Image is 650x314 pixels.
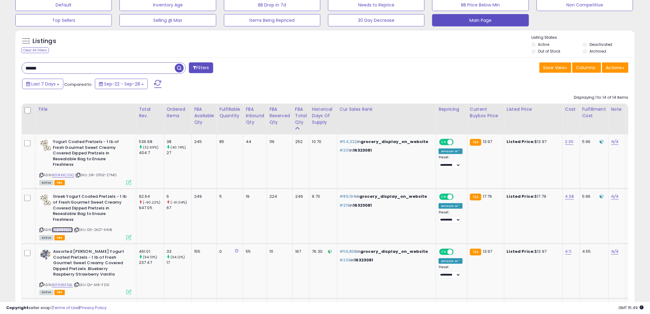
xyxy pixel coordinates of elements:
div: 85 [219,139,238,145]
button: 30 Day Decrease [328,14,425,26]
span: 2025-10-6 15:49 GMT [619,305,644,311]
button: Save View [539,62,571,73]
span: ON [440,249,448,255]
div: 0 [219,249,238,254]
div: Fulfillable Quantity [219,106,241,119]
span: FBA [54,290,65,295]
div: 17 [166,260,191,265]
div: Amazon AI * [439,149,463,154]
div: 55 [246,249,262,254]
div: Title [38,106,134,113]
span: | SKU: 2W-DTGZ-Z7MO [75,173,116,177]
button: Columns [572,62,601,73]
small: FBA [470,139,481,146]
div: Repricing [439,106,465,113]
div: $13.97 [507,249,558,254]
span: 17.79 [483,193,492,199]
span: 13.97 [483,139,492,145]
div: Listed Price [507,106,560,113]
div: 252 [295,139,305,145]
span: grocery_display_on_website [361,139,429,145]
button: Main Page [432,14,529,26]
div: 19 [246,194,262,199]
button: Selling @ Max [119,14,216,26]
button: Last 7 Days [22,79,63,89]
p: in [340,148,431,153]
label: Archived [589,49,606,54]
div: Total Rev. [139,106,161,119]
button: Actions [602,62,628,73]
div: 461.01 [139,249,164,254]
a: Privacy Policy [80,305,107,311]
span: Columns [576,65,596,71]
div: 404.7 [139,150,164,156]
span: grocery_display_on_website [359,193,427,199]
small: (32.69%) [143,145,159,150]
span: #89,194 [340,193,356,199]
a: N/A [611,139,619,145]
span: OFF [453,194,463,200]
img: 41RiFgETBIL._SL40_.jpg [39,194,51,206]
div: FBA Reserved Qty [269,106,290,125]
span: 13.97 [483,248,492,254]
span: 16323081 [354,257,373,263]
a: B0FQL3JY6P [52,227,73,233]
small: (-91.04%) [170,200,187,205]
a: 2.35 [565,139,574,145]
a: Terms of Use [53,305,79,311]
strong: Copyright [6,305,29,311]
span: FBA [54,180,65,185]
div: FBA Total Qty [295,106,307,125]
div: 9.70 [312,194,332,199]
small: FBA [470,249,481,256]
h5: Listings [33,37,56,46]
a: N/A [628,248,636,255]
b: Listed Price: [507,248,535,254]
span: | SKU: O0-2K27-X4VB [74,227,112,232]
img: 41PWV-PiPRL._SL40_.jpg [39,249,52,260]
b: Listed Price: [507,193,535,199]
span: #54,332 [340,139,357,145]
small: (94.12%) [170,255,185,260]
a: B0DKKKC2GQ [52,173,74,178]
div: 5.96 [582,194,604,199]
div: FBA Available Qty [194,106,214,125]
span: #319 [340,202,350,208]
div: 119 [269,139,288,145]
div: Historical Days Of Supply [312,106,335,125]
div: 5 [219,194,238,199]
div: 10.70 [312,139,332,145]
div: 245 [194,139,212,145]
div: Ordered Items [166,106,189,119]
div: 155 [194,249,212,254]
span: Last 7 Days [31,81,56,87]
div: 67 [166,205,191,211]
div: Preset: [439,210,463,224]
div: 536.98 [139,139,164,145]
div: 44 [246,139,262,145]
div: Preset: [439,155,463,169]
div: Amazon AI * [439,203,463,209]
span: ON [440,194,448,200]
b: Assorted [PERSON_NAME] Yogurt Coated Pretzels - 1 lb of Fresh Gourmet Sweet Creamy Covered Dipped... [53,249,128,279]
div: seller snap | | [6,305,107,311]
div: Current Buybox Price [470,106,502,119]
div: Fulfillment Cost [582,106,606,119]
div: 249 [194,194,212,199]
span: All listings currently available for purchase on Amazon [39,180,53,185]
div: 38 [166,139,191,145]
a: 4.11 [565,248,572,255]
a: B0FRB6F6BL [52,282,73,288]
p: in [340,249,431,254]
span: #209 [340,257,351,263]
div: 33 [166,249,191,254]
span: OFF [453,140,463,145]
label: Active [538,42,550,47]
div: ASIN: [39,139,131,185]
span: OFF [453,249,463,255]
a: N/A [611,248,619,255]
button: Top Sellers [15,14,112,26]
small: (-90.22%) [143,200,160,205]
span: All listings currently available for purchase on Amazon [39,235,53,240]
span: Sep-22 - Sep-28 [104,81,140,87]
